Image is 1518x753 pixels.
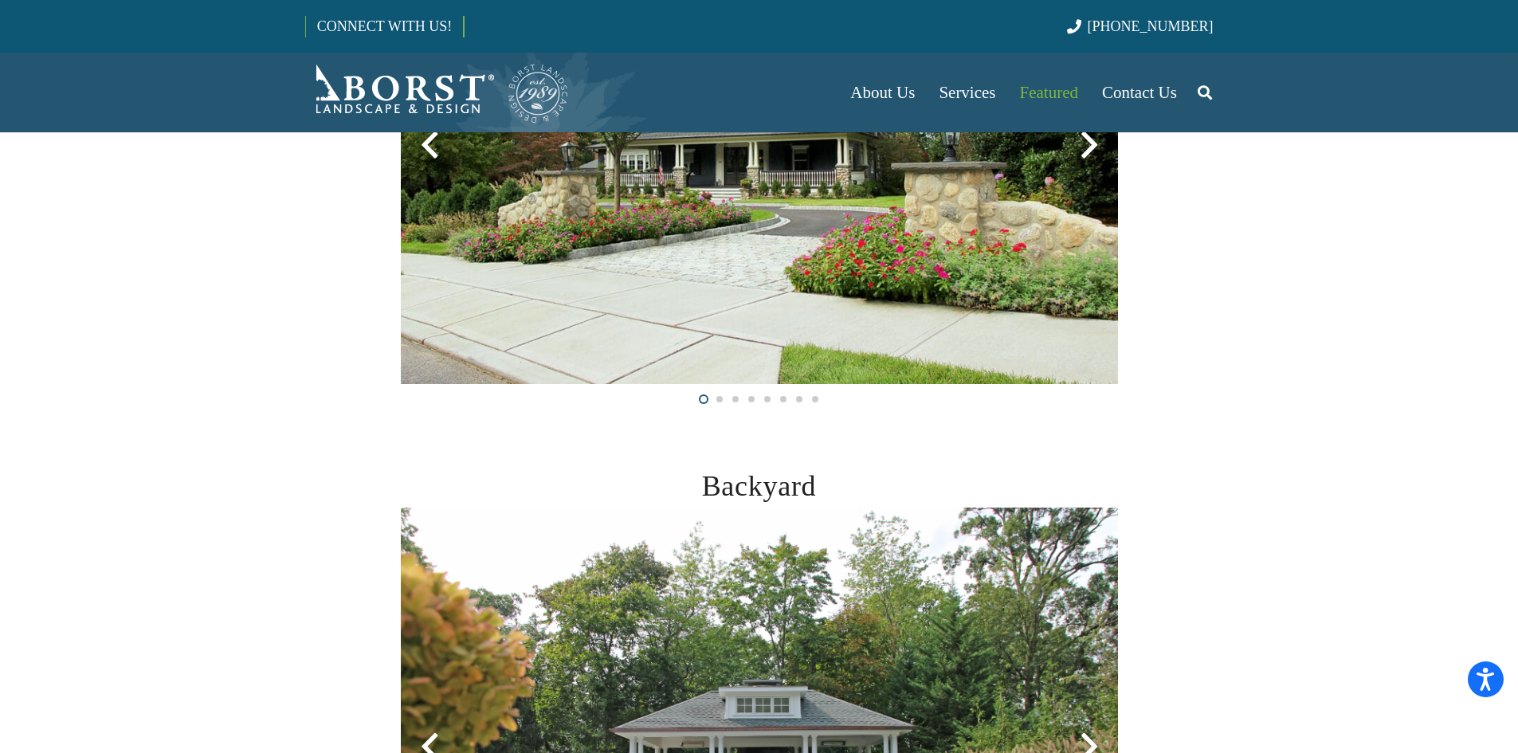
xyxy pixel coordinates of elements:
h2: Backyard [401,465,1118,508]
a: CONNECT WITH US! [306,7,463,45]
span: About Us [850,83,915,102]
span: Featured [1020,83,1078,102]
a: Search [1189,73,1221,112]
a: Borst-Logo [305,61,570,124]
a: [PHONE_NUMBER] [1067,18,1213,34]
span: Contact Us [1102,83,1177,102]
a: Featured [1008,53,1090,132]
a: Contact Us [1090,53,1189,132]
span: [PHONE_NUMBER] [1088,18,1214,34]
a: Services [927,53,1007,132]
a: About Us [838,53,927,132]
span: Services [939,83,995,102]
